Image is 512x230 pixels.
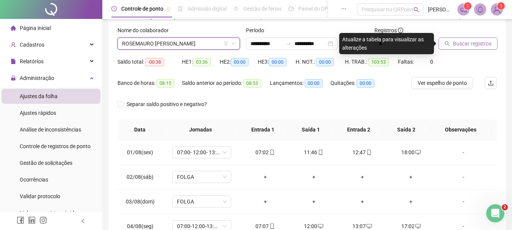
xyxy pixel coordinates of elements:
span: Separar saldo positivo e negativo? [124,100,210,108]
th: Jornadas [162,119,239,140]
th: Observações [431,119,491,140]
span: clock-circle [111,6,117,11]
span: 03/08(dom) [126,199,155,205]
th: Entrada 1 [239,119,287,140]
span: Gestão de solicitações [20,160,72,166]
span: Admissão digital [188,6,227,12]
span: Controle de ponto [121,6,163,12]
span: 08:53 [243,79,261,88]
span: search [445,41,450,46]
span: dashboard [288,6,294,11]
span: mobile [269,224,275,229]
span: Ajustes rápidos [20,110,56,116]
span: FOLGA [177,171,227,183]
button: Buscar registros [438,38,498,50]
span: Registros [374,26,403,34]
div: H. NOT.: [296,58,345,66]
span: ellipsis [341,6,346,11]
span: 00:00 [269,58,287,66]
span: desktop [366,224,372,229]
span: mobile [317,150,323,155]
div: - [441,148,486,156]
div: Saldo total: [117,58,182,66]
span: Cadastros [20,42,44,48]
span: filter [224,41,228,46]
div: + [296,197,332,206]
span: 00:00 [357,79,374,88]
div: HE 3: [258,58,296,66]
th: Data [117,119,162,140]
iframe: Intercom live chat [486,204,504,222]
span: 2 [502,204,508,210]
span: 03:36 [193,58,211,66]
sup: Atualize o seu contato no menu Meus Dados [497,2,505,10]
span: 02/08(sáb) [127,174,153,180]
span: 103:53 [368,58,389,66]
div: + [247,173,283,181]
span: 1 [467,3,469,9]
span: Buscar registros [453,39,492,48]
span: notification [460,6,467,13]
div: Lançamentos: [270,79,330,88]
span: desktop [415,224,421,229]
div: Quitações: [330,79,384,88]
span: home [11,25,16,31]
div: 12:47 [344,148,380,156]
span: FOLGA [177,196,227,207]
th: Entrada 2 [335,119,382,140]
span: desktop [317,224,323,229]
div: + [296,173,332,181]
span: Análise de inconsistências [20,127,81,133]
span: lock [11,75,16,81]
span: Painel do DP [298,6,328,12]
span: 00:00 [316,58,334,66]
div: HE 1: [182,58,220,66]
span: Link para registro rápido [20,210,77,216]
span: desktop [415,150,421,155]
span: 00:00 [305,79,323,88]
span: [PERSON_NAME] [428,5,453,14]
span: down [231,41,236,46]
span: file-done [178,6,183,11]
span: Faltas: [398,59,415,65]
sup: 1 [464,2,471,10]
div: 07:02 [247,148,283,156]
div: Saldo anterior ao período: [182,79,270,88]
div: 11:46 [296,148,332,156]
img: 52826 [491,4,503,15]
span: file [11,59,16,64]
span: to [285,41,291,47]
label: Período [246,26,269,34]
div: 18:00 [393,148,429,156]
span: info-circle [398,28,403,33]
div: + [344,173,380,181]
div: + [393,197,429,206]
span: pushpin [166,7,171,11]
span: 01/08(sex) [127,149,153,155]
span: ROSEMAURO FIDELIS DA SILVA [122,38,235,49]
button: Ver espelho de ponto [412,77,473,89]
label: Nome do colaborador [117,26,174,34]
span: linkedin [28,216,36,224]
span: Gestão de férias [243,6,282,12]
span: instagram [39,216,47,224]
div: HE 2: [220,58,258,66]
th: Saída 1 [287,119,335,140]
span: 0 [430,59,433,65]
span: Validar protocolo [20,193,60,199]
div: H. TRAB.: [345,58,398,66]
span: search [413,7,419,13]
span: mobile [366,150,372,155]
span: 04/08(seg) [127,223,153,229]
span: 07:00- 12:00- 13:00- 16:00 SEXTA [177,147,227,158]
span: Ver espelho de ponto [418,79,467,87]
div: Atualize a tabela para visualizar as alterações [339,33,434,54]
span: 08:15 [157,79,174,88]
span: left [80,218,86,224]
span: user-add [11,42,16,47]
span: Ajustes da folha [20,93,58,99]
span: upload [488,80,494,86]
span: Página inicial [20,25,51,31]
div: - [441,173,486,181]
span: bell [477,6,484,13]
